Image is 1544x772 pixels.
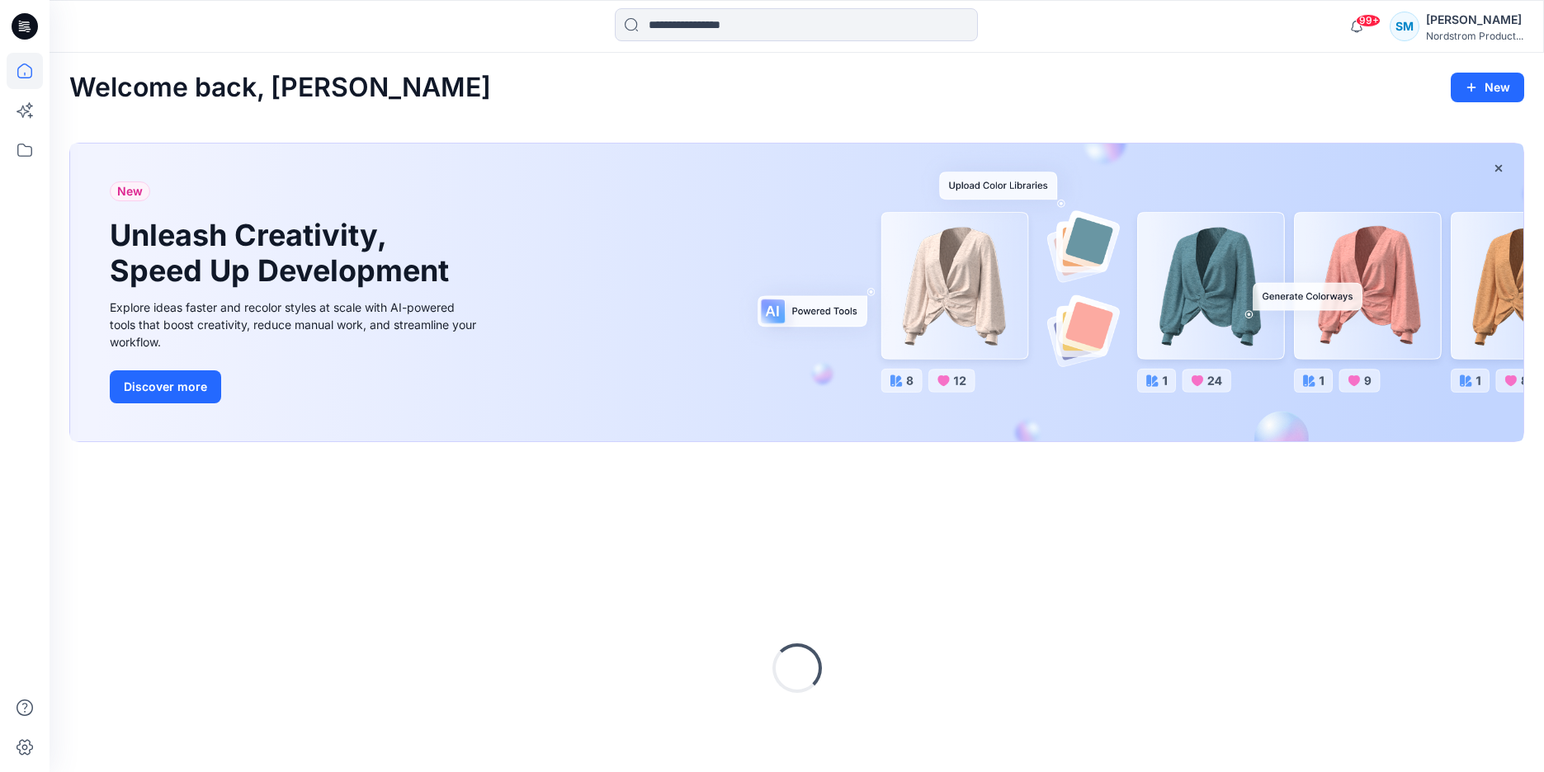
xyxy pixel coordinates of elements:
[110,370,481,403] a: Discover more
[1390,12,1419,41] div: SM
[1426,30,1523,42] div: Nordstrom Product...
[110,218,456,289] h1: Unleash Creativity, Speed Up Development
[110,370,221,403] button: Discover more
[1356,14,1381,27] span: 99+
[117,181,143,201] span: New
[69,73,491,103] h2: Welcome back, [PERSON_NAME]
[1451,73,1524,102] button: New
[110,299,481,351] div: Explore ideas faster and recolor styles at scale with AI-powered tools that boost creativity, red...
[1426,10,1523,30] div: [PERSON_NAME]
